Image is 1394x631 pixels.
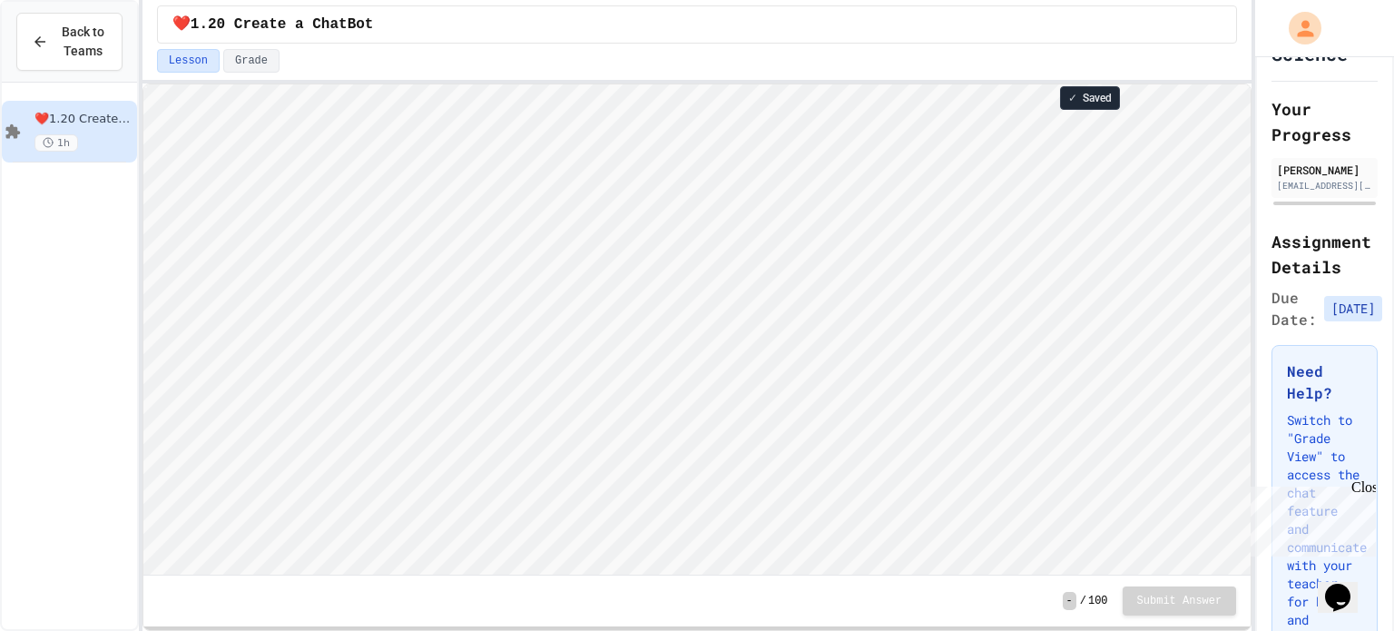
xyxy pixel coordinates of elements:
[34,134,78,152] span: 1h
[7,7,125,115] div: Chat with us now!Close
[1271,229,1378,280] h2: Assignment Details
[1270,7,1326,49] div: My Account
[1083,91,1112,105] span: Saved
[34,112,133,127] span: ❤️1.20 Create a ChatBot
[1088,594,1108,608] span: 100
[1080,594,1086,608] span: /
[143,84,1251,575] iframe: Snap! Programming Environment
[1277,179,1372,192] div: [EMAIL_ADDRESS][DOMAIN_NAME]
[223,49,280,73] button: Grade
[1243,479,1376,557] iframe: chat widget
[1271,96,1378,147] h2: Your Progress
[1068,91,1077,105] span: ✓
[1318,558,1376,613] iframe: chat widget
[1137,594,1222,608] span: Submit Answer
[16,13,123,71] button: Back to Teams
[59,23,107,61] span: Back to Teams
[1287,360,1362,404] h3: Need Help?
[172,14,374,35] span: ❤️1.20 Create a ChatBot
[1063,592,1076,610] span: -
[1324,296,1382,321] span: [DATE]
[1123,587,1237,616] button: Submit Answer
[1271,287,1317,330] span: Due Date:
[157,49,220,73] button: Lesson
[1277,162,1372,178] div: [PERSON_NAME]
